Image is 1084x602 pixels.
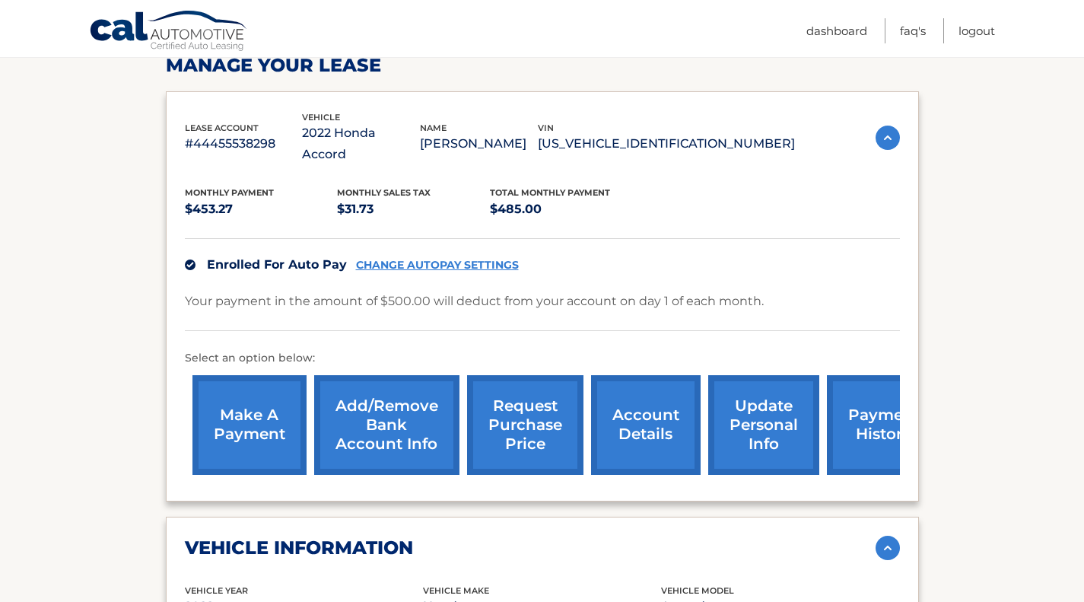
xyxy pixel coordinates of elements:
span: vehicle make [423,585,489,596]
p: #44455538298 [185,133,303,154]
p: $31.73 [337,199,490,220]
span: vehicle [302,112,340,123]
a: FAQ's [900,18,926,43]
h2: Manage Your Lease [166,54,919,77]
p: Select an option below: [185,349,900,368]
span: Monthly Payment [185,187,274,198]
span: vehicle Year [185,585,248,596]
a: Add/Remove bank account info [314,375,459,475]
p: [PERSON_NAME] [420,133,538,154]
p: $453.27 [185,199,338,220]
a: make a payment [192,375,307,475]
span: Monthly sales Tax [337,187,431,198]
img: accordion-active.svg [876,126,900,150]
a: CHANGE AUTOPAY SETTINGS [356,259,519,272]
span: vin [538,123,554,133]
a: Logout [958,18,995,43]
span: Total Monthly Payment [490,187,610,198]
a: update personal info [708,375,819,475]
span: Enrolled For Auto Pay [207,257,347,272]
a: account details [591,375,701,475]
p: [US_VEHICLE_IDENTIFICATION_NUMBER] [538,133,795,154]
span: vehicle model [661,585,734,596]
span: name [420,123,447,133]
p: 2022 Honda Accord [302,123,420,165]
span: lease account [185,123,259,133]
p: $485.00 [490,199,643,220]
a: request purchase price [467,375,583,475]
p: Your payment in the amount of $500.00 will deduct from your account on day 1 of each month. [185,291,764,312]
a: Cal Automotive [89,10,249,54]
img: accordion-active.svg [876,536,900,560]
a: payment history [827,375,941,475]
img: check.svg [185,260,196,270]
h2: vehicle information [185,537,413,559]
a: Dashboard [806,18,867,43]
